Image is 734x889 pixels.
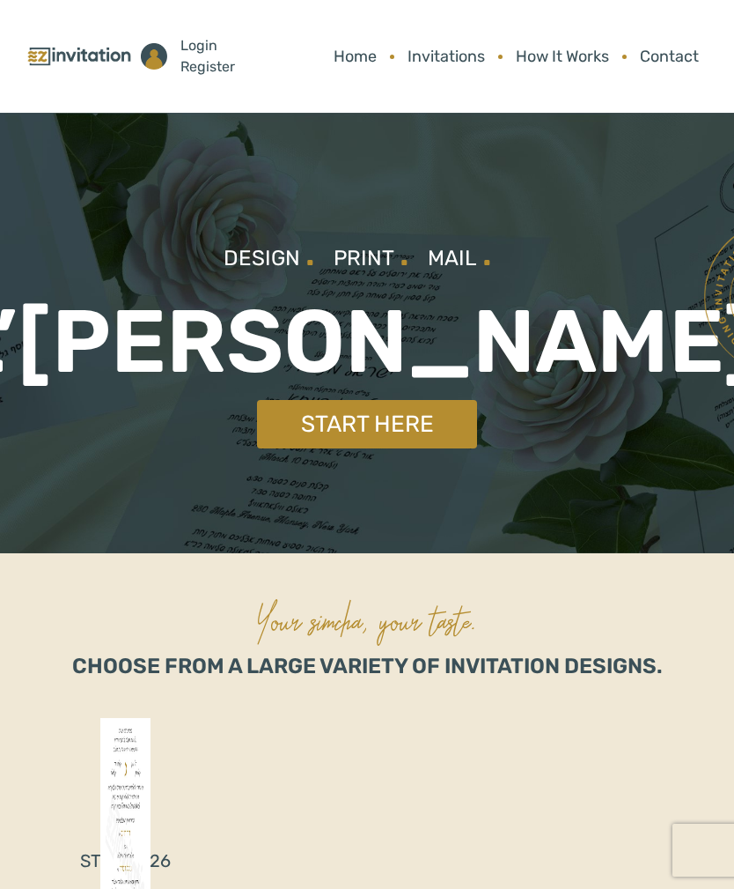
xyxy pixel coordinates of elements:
[35,848,216,874] p: STYLE #26
[180,35,235,78] p: Login Register
[399,224,410,277] span: .
[132,26,244,86] a: LoginRegister
[26,45,132,68] img: logo.png
[305,224,316,277] span: .
[256,580,478,659] p: Your simcha, your taste.
[257,400,477,448] a: Start Here
[72,650,663,682] p: Choose from a large variety of invitation designs.
[507,36,618,78] a: How It Works
[481,224,493,277] span: .
[141,43,167,70] img: ico_account.png
[224,218,510,284] p: Design Print Mail
[399,36,494,78] a: Invitations
[325,36,385,78] a: Home
[631,36,708,78] a: Contact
